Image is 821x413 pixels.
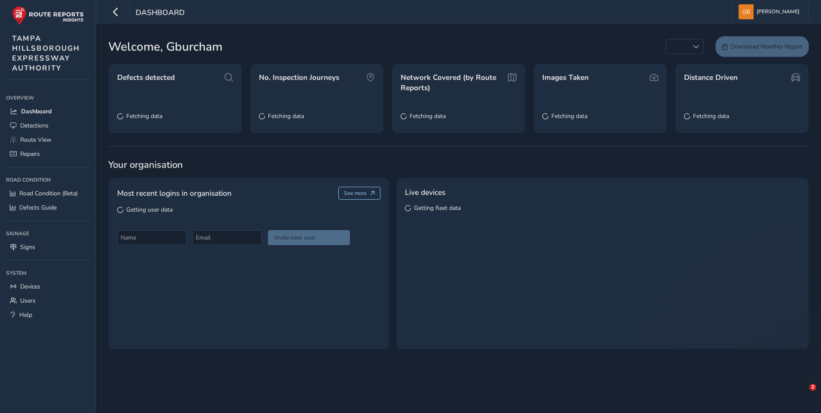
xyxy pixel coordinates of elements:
[6,104,90,118] a: Dashboard
[344,190,367,197] span: See more
[401,73,505,93] span: Network Covered (by Route Reports)
[757,4,800,19] span: [PERSON_NAME]
[117,230,186,245] input: Name
[20,121,49,130] span: Detections
[126,112,162,120] span: Fetching data
[684,73,738,83] span: Distance Driven
[108,38,222,56] span: Welcome, Gburcham
[19,203,57,212] span: Defects Guide
[6,133,90,147] a: Route View
[6,200,90,215] a: Defects Guide
[21,107,52,115] span: Dashboard
[19,311,32,319] span: Help
[192,230,262,245] input: Email
[117,73,175,83] span: Defects detected
[6,240,90,254] a: Signs
[108,158,809,171] span: Your organisation
[6,91,90,104] div: Overview
[410,112,446,120] span: Fetching data
[542,73,589,83] span: Images Taken
[6,279,90,294] a: Devices
[259,73,339,83] span: No. Inspection Journeys
[19,189,78,197] span: Road Condition (Beta)
[6,147,90,161] a: Repairs
[6,186,90,200] a: Road Condition (Beta)
[792,384,812,404] iframe: Intercom live chat
[6,227,90,240] div: Signage
[12,6,84,25] img: rr logo
[6,267,90,279] div: System
[809,384,816,391] span: 2
[6,294,90,308] a: Users
[405,187,445,198] span: Live devices
[20,136,52,144] span: Route View
[338,187,381,200] button: See more
[268,112,304,120] span: Fetching data
[6,173,90,186] div: Road Condition
[6,308,90,322] a: Help
[693,112,729,120] span: Fetching data
[20,150,40,158] span: Repairs
[551,112,587,120] span: Fetching data
[739,4,803,19] button: [PERSON_NAME]
[20,243,35,251] span: Signs
[126,206,173,214] span: Getting user data
[414,204,461,212] span: Getting fleet data
[739,4,754,19] img: diamond-layout
[6,118,90,133] a: Detections
[136,7,185,19] span: Dashboard
[117,188,231,199] span: Most recent logins in organisation
[20,297,36,305] span: Users
[12,33,80,73] span: TAMPA HILLSBOROUGH EXPRESSWAY AUTHORITY
[20,282,40,291] span: Devices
